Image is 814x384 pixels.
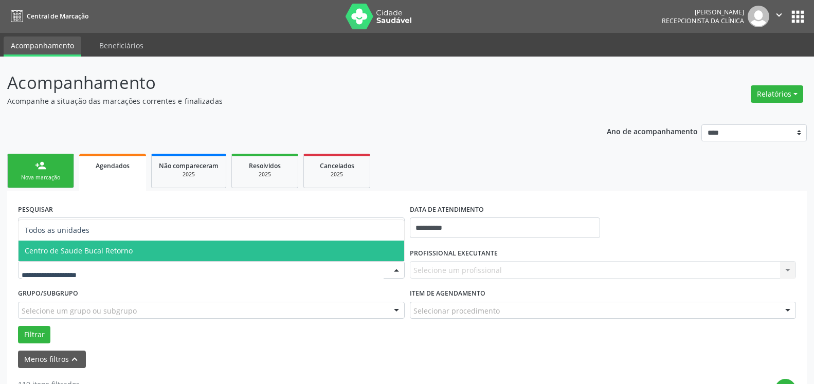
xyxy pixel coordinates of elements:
[410,202,484,217] label: DATA DE ATENDIMENTO
[25,225,89,235] span: Todos as unidades
[773,9,785,21] i: 
[18,351,86,369] button: Menos filtroskeyboard_arrow_up
[7,96,567,106] p: Acompanhe a situação das marcações correntes e finalizadas
[18,326,50,343] button: Filtrar
[69,354,80,365] i: keyboard_arrow_up
[92,36,151,54] a: Beneficiários
[789,8,807,26] button: apps
[96,161,130,170] span: Agendados
[769,6,789,27] button: 
[249,161,281,170] span: Resolvidos
[662,8,744,16] div: [PERSON_NAME]
[413,305,500,316] span: Selecionar procedimento
[22,305,137,316] span: Selecione um grupo ou subgrupo
[311,171,363,178] div: 2025
[15,174,66,181] div: Nova marcação
[751,85,803,103] button: Relatórios
[410,286,485,302] label: Item de agendamento
[239,171,291,178] div: 2025
[159,171,219,178] div: 2025
[607,124,698,137] p: Ano de acompanhamento
[662,16,744,25] span: Recepcionista da clínica
[7,70,567,96] p: Acompanhamento
[35,160,46,171] div: person_add
[159,161,219,170] span: Não compareceram
[4,36,81,57] a: Acompanhamento
[18,286,78,302] label: Grupo/Subgrupo
[18,202,53,217] label: PESQUISAR
[748,6,769,27] img: img
[27,12,88,21] span: Central de Marcação
[410,245,498,261] label: PROFISSIONAL EXECUTANTE
[320,161,354,170] span: Cancelados
[7,8,88,25] a: Central de Marcação
[25,246,133,255] span: Centro de Saude Bucal Retorno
